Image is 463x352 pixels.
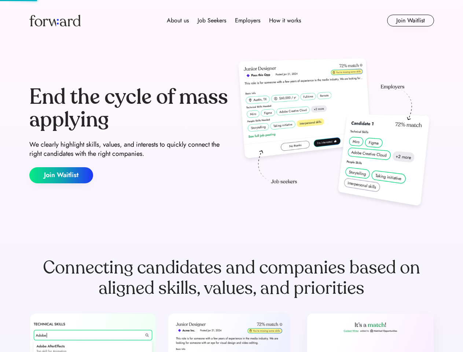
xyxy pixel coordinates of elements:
img: hero-image.png [235,56,434,213]
img: Forward logo [29,15,81,26]
div: End the cycle of mass applying [29,86,229,131]
div: Job Seekers [198,16,226,25]
button: Join Waitlist [29,167,93,183]
div: We clearly highlight skills, values, and interests to quickly connect the right candidates with t... [29,140,229,158]
div: How it works [269,16,301,25]
div: About us [167,16,189,25]
button: Join Waitlist [387,15,434,26]
div: Connecting candidates and companies based on aligned skills, values, and priorities [29,257,434,298]
div: Employers [235,16,260,25]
